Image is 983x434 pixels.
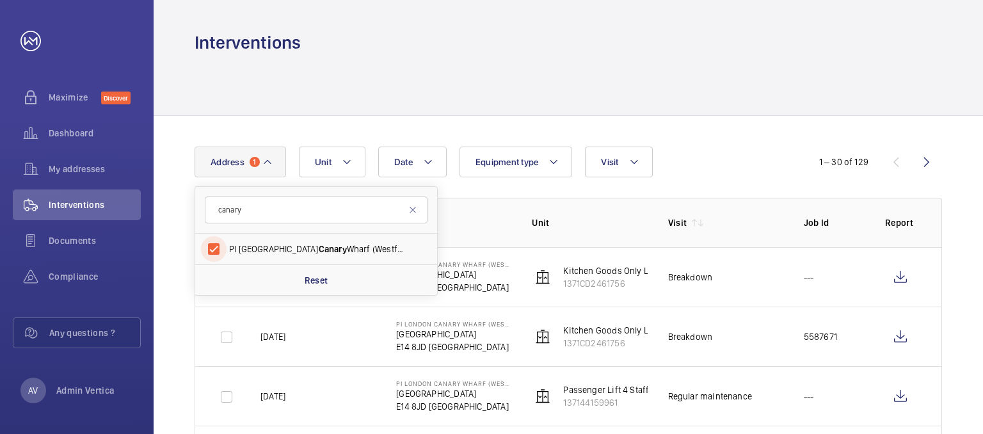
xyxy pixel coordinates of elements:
[535,269,550,285] img: elevator.svg
[563,277,657,290] p: 1371CD2461756
[885,216,916,229] p: Report
[305,274,328,287] p: Reset
[396,400,511,413] p: E14 8JD [GEOGRAPHIC_DATA]
[563,264,657,277] p: Kitchen Goods Only Lift
[563,396,753,409] p: 137144159961
[396,387,511,400] p: [GEOGRAPHIC_DATA]
[49,326,140,339] span: Any questions ?
[211,157,244,167] span: Address
[563,383,753,396] p: Passenger Lift 4 Staff/Guest FF [PERSON_NAME]
[49,198,141,211] span: Interventions
[250,157,260,167] span: 1
[229,243,405,255] span: PI [GEOGRAPHIC_DATA] Wharf (Westferry) - [GEOGRAPHIC_DATA], WHARF E14 8JD
[260,390,285,403] p: [DATE]
[299,147,365,177] button: Unit
[396,261,511,268] p: PI London Canary Wharf (Westferry)
[49,163,141,175] span: My addresses
[396,341,511,353] p: E14 8JD [GEOGRAPHIC_DATA]
[101,92,131,104] span: Discover
[315,157,332,167] span: Unit
[804,271,814,284] p: ---
[804,330,837,343] p: 5587671
[56,384,115,397] p: Admin Vertica
[396,216,511,229] p: Address
[819,156,868,168] div: 1 – 30 of 129
[49,234,141,247] span: Documents
[563,324,657,337] p: Kitchen Goods Only Lift
[532,216,647,229] p: Unit
[585,147,652,177] button: Visit
[319,244,347,254] span: Canary
[396,268,511,281] p: [GEOGRAPHIC_DATA]
[535,329,550,344] img: elevator.svg
[804,216,865,229] p: Job Id
[396,380,511,387] p: PI London Canary Wharf (Westferry)
[601,157,618,167] span: Visit
[378,147,447,177] button: Date
[396,281,511,294] p: E14 8JD [GEOGRAPHIC_DATA]
[49,127,141,140] span: Dashboard
[49,91,101,104] span: Maximize
[260,330,285,343] p: [DATE]
[668,271,713,284] div: Breakdown
[668,330,713,343] div: Breakdown
[394,157,413,167] span: Date
[396,320,511,328] p: PI London Canary Wharf (Westferry)
[476,157,539,167] span: Equipment type
[205,197,428,223] input: Search by address
[804,390,814,403] p: ---
[460,147,573,177] button: Equipment type
[195,147,286,177] button: Address1
[396,328,511,341] p: [GEOGRAPHIC_DATA]
[535,389,550,404] img: elevator.svg
[49,270,141,283] span: Compliance
[668,390,752,403] div: Regular maintenance
[668,216,687,229] p: Visit
[28,384,38,397] p: AV
[563,337,657,350] p: 1371CD2461756
[195,31,301,54] h1: Interventions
